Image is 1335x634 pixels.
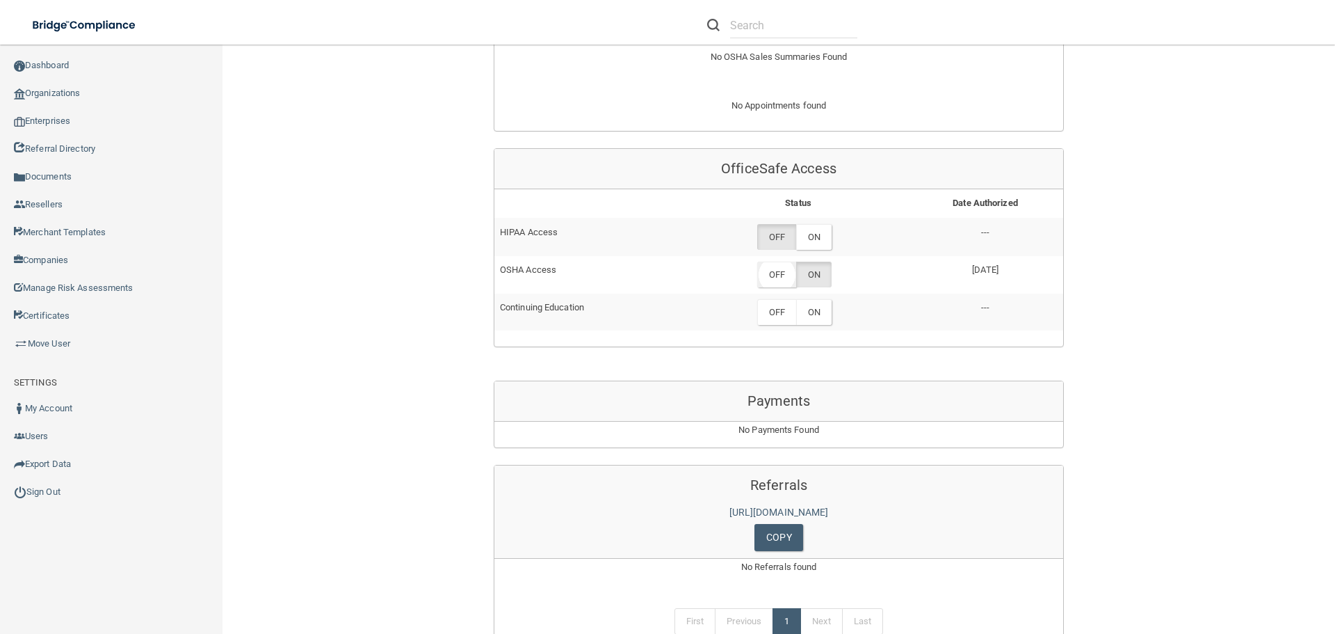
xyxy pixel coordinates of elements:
[757,299,796,325] label: OFF
[14,403,25,414] img: ic_user_dark.df1a06c3.png
[913,262,1058,278] p: [DATE]
[14,459,25,470] img: icon-export.b9366987.png
[21,11,149,40] img: bridge_compliance_login_screen.278c3ca4.svg
[494,559,1063,592] div: No Referrals found
[729,507,829,518] a: [URL][DOMAIN_NAME]
[494,97,1063,131] div: No Appointments found
[907,189,1063,218] th: Date Authorized
[796,224,832,250] label: ON
[796,262,832,287] label: ON
[14,199,25,210] img: ic_reseller.de258add.png
[494,218,689,255] td: HIPAA Access
[913,299,1058,316] p: ---
[14,117,25,127] img: enterprise.0d942306.png
[707,19,720,31] img: ic-search.3b580494.png
[14,486,26,498] img: ic_power_dark.7ecde6b1.png
[494,294,689,331] td: Continuing Education
[494,422,1063,438] p: No Payments Found
[14,431,25,442] img: icon-users.e205127d.png
[494,32,1063,82] div: No OSHA Sales Summaries Found
[494,256,689,294] td: OSHA Access
[796,299,832,325] label: ON
[757,262,796,287] label: OFF
[14,172,25,183] img: icon-documents.8dae5593.png
[689,189,907,218] th: Status
[14,61,25,72] img: ic_dashboard_dark.d01f4a41.png
[494,149,1063,189] div: OfficeSafe Access
[14,374,57,391] label: SETTINGS
[14,88,25,100] img: organization-icon.f8decf85.png
[757,224,796,250] label: OFF
[14,337,28,351] img: briefcase.64adab9b.png
[494,381,1063,422] div: Payments
[754,524,802,551] a: Copy
[730,13,857,38] input: Search
[750,477,807,493] span: Referrals
[913,224,1058,241] p: ---
[1094,535,1318,591] iframe: Drift Widget Chat Controller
